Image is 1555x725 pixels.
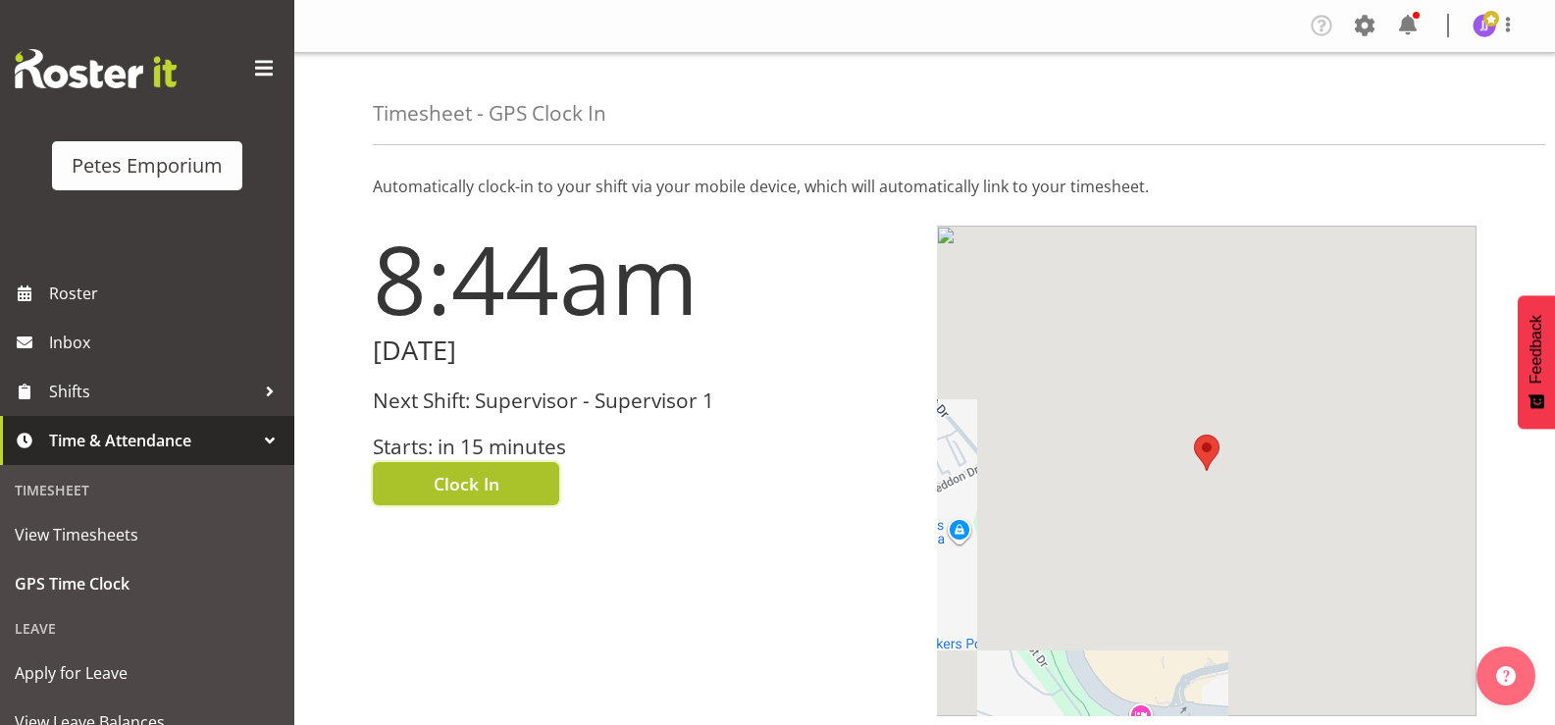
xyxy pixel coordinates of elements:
[15,658,280,688] span: Apply for Leave
[373,389,913,412] h3: Next Shift: Supervisor - Supervisor 1
[15,569,280,598] span: GPS Time Clock
[49,377,255,406] span: Shifts
[49,426,255,455] span: Time & Attendance
[373,102,606,125] h4: Timesheet - GPS Clock In
[373,226,913,332] h1: 8:44am
[49,279,285,308] span: Roster
[5,510,289,559] a: View Timesheets
[1518,295,1555,429] button: Feedback - Show survey
[1473,14,1496,37] img: janelle-jonkers702.jpg
[72,151,223,181] div: Petes Emporium
[1528,315,1545,384] span: Feedback
[373,175,1477,198] p: Automatically clock-in to your shift via your mobile device, which will automatically link to you...
[373,462,559,505] button: Clock In
[5,608,289,648] div: Leave
[5,648,289,698] a: Apply for Leave
[434,471,499,496] span: Clock In
[15,520,280,549] span: View Timesheets
[5,559,289,608] a: GPS Time Clock
[1496,666,1516,686] img: help-xxl-2.png
[49,328,285,357] span: Inbox
[373,436,913,458] h3: Starts: in 15 minutes
[5,470,289,510] div: Timesheet
[373,336,913,366] h2: [DATE]
[15,49,177,88] img: Rosterit website logo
